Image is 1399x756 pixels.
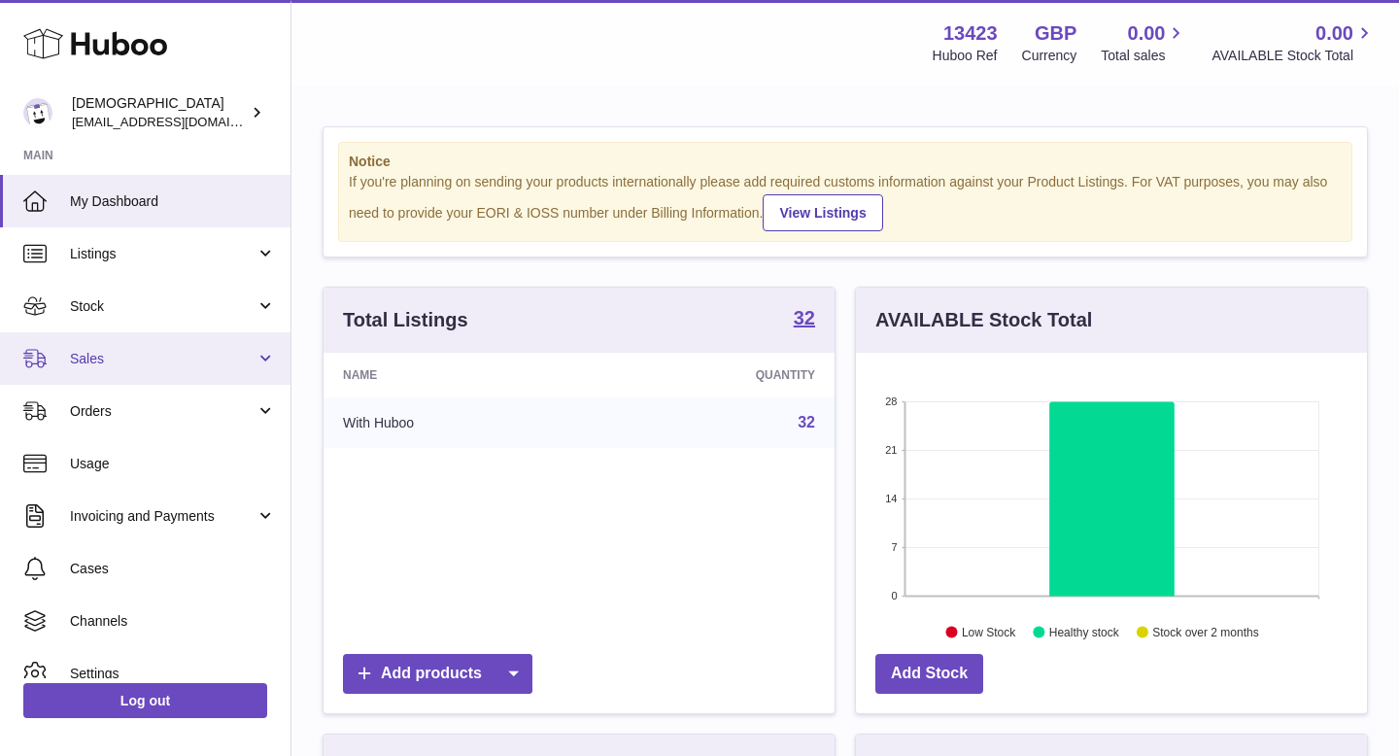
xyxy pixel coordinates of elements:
div: Currency [1022,47,1077,65]
span: 0.00 [1315,20,1353,47]
div: Huboo Ref [933,47,998,65]
text: Low Stock [962,625,1016,638]
text: 21 [885,444,897,456]
span: My Dashboard [70,192,276,211]
h3: Total Listings [343,307,468,333]
a: 0.00 Total sales [1101,20,1187,65]
span: Sales [70,350,256,368]
div: If you're planning on sending your products internationally please add required customs informati... [349,173,1342,231]
span: Orders [70,402,256,421]
a: Log out [23,683,267,718]
th: Quantity [593,353,835,397]
span: Usage [70,455,276,473]
a: 0.00 AVAILABLE Stock Total [1211,20,1376,65]
a: View Listings [763,194,882,231]
span: [EMAIL_ADDRESS][DOMAIN_NAME] [72,114,286,129]
td: With Huboo [324,397,593,448]
text: 0 [891,590,897,601]
span: Listings [70,245,256,263]
span: Invoicing and Payments [70,507,256,526]
text: 28 [885,395,897,407]
span: Total sales [1101,47,1187,65]
text: 14 [885,493,897,504]
span: AVAILABLE Stock Total [1211,47,1376,65]
text: 7 [891,541,897,553]
strong: Notice [349,153,1342,171]
span: 0.00 [1128,20,1166,47]
th: Name [324,353,593,397]
strong: 32 [794,308,815,327]
span: Stock [70,297,256,316]
img: olgazyuz@outlook.com [23,98,52,127]
span: Settings [70,665,276,683]
text: Healthy stock [1049,625,1120,638]
strong: 13423 [943,20,998,47]
a: Add Stock [875,654,983,694]
strong: GBP [1035,20,1076,47]
text: Stock over 2 months [1152,625,1258,638]
h3: AVAILABLE Stock Total [875,307,1092,333]
span: Cases [70,560,276,578]
a: 32 [798,414,815,430]
a: Add products [343,654,532,694]
a: 32 [794,308,815,331]
div: [DEMOGRAPHIC_DATA] [72,94,247,131]
span: Channels [70,612,276,631]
